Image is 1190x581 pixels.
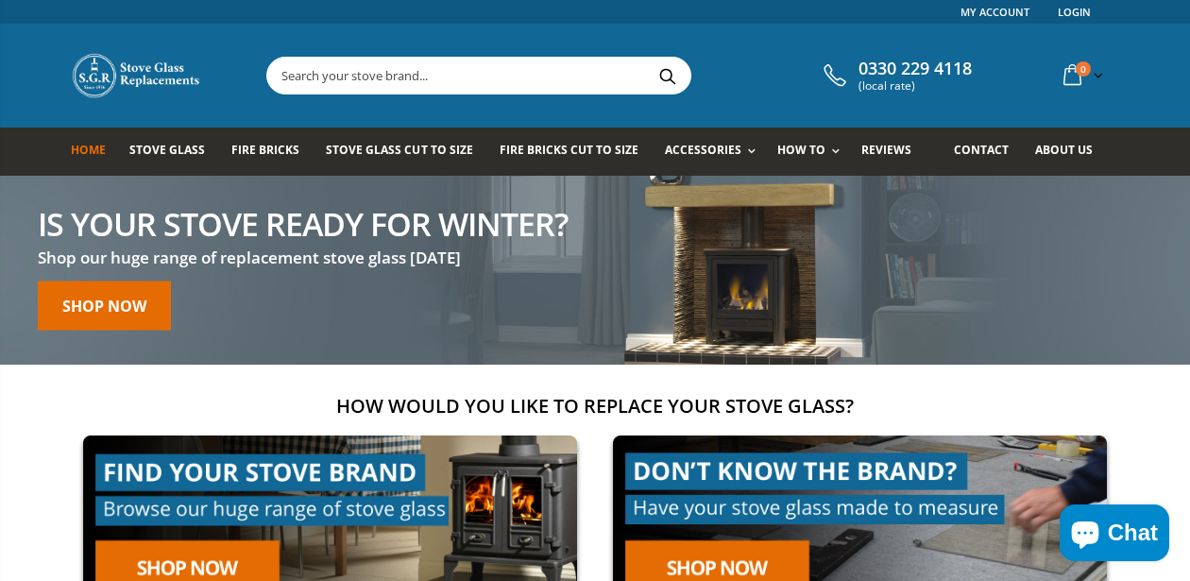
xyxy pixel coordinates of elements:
span: (local rate) [858,79,972,93]
button: Search [646,58,688,94]
a: Accessories [665,128,765,176]
a: Fire Bricks [231,128,314,176]
span: Reviews [861,142,911,158]
a: Fire Bricks Cut To Size [500,128,653,176]
inbox-online-store-chat: Shopify online store chat [1054,504,1175,566]
span: How To [777,142,825,158]
a: About us [1035,128,1107,176]
h3: Shop our huge range of replacement stove glass [DATE] [38,247,568,268]
h2: How would you like to replace your stove glass? [71,393,1119,419]
img: Stove Glass Replacement [71,52,203,99]
span: Contact [954,142,1009,158]
span: Fire Bricks [231,142,299,158]
span: About us [1035,142,1093,158]
span: Fire Bricks Cut To Size [500,142,638,158]
a: Home [71,128,120,176]
span: Stove Glass [129,142,205,158]
a: Stove Glass Cut To Size [326,128,486,176]
a: Contact [954,128,1023,176]
span: 0 [1076,61,1091,77]
a: Reviews [861,128,926,176]
a: How To [777,128,849,176]
span: 0330 229 4118 [858,59,972,79]
span: Stove Glass Cut To Size [326,142,472,158]
a: Stove Glass [129,128,219,176]
a: Shop now [38,281,171,330]
span: Accessories [665,142,741,158]
input: Search your stove brand... [267,58,902,94]
a: 0 [1056,57,1107,94]
h2: Is your stove ready for winter? [38,207,568,239]
span: Home [71,142,106,158]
